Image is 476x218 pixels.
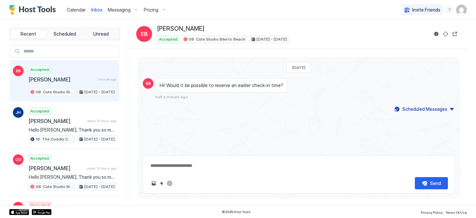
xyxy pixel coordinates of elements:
[144,7,158,13] span: Pricing
[421,208,443,215] a: Privacy Policy
[20,31,36,37] span: Recent
[146,80,151,86] span: EB
[91,6,102,13] a: Inbox
[456,5,467,15] div: User profile
[442,30,450,38] button: Sync reservation
[150,179,158,187] button: Upload image
[30,67,49,73] span: Accepted
[84,89,115,95] span: [DATE] - [DATE]
[141,30,148,38] span: EB
[158,179,166,187] button: Quick reply
[11,29,46,39] button: Recent
[29,118,85,124] span: [PERSON_NAME]
[432,30,440,38] button: Reservation information
[84,184,115,190] span: [DATE] - [DATE]
[36,136,73,142] span: 16: The Cuddly Cub Studio
[36,89,73,95] span: 08: Cute Studio Bike to Beach
[415,177,448,189] button: Send
[87,166,116,171] span: about 14 hours ago
[15,204,21,210] span: NC
[9,28,120,40] div: tab-group
[54,31,76,37] span: Scheduled
[402,106,447,112] div: Scheduled Messages
[166,179,174,187] button: ChatGPT Auto Reply
[84,136,115,142] span: [DATE] - [DATE]
[15,157,21,163] span: CG
[446,6,454,14] div: menu
[160,82,283,88] span: Hi! Would it be possible to reserve an earlier check-in time?
[67,6,86,13] a: Calendar
[222,210,251,214] span: © 2025 Host Tools
[93,31,109,37] span: Unread
[30,155,49,161] span: Accepted
[445,210,467,214] span: Terms Of Use
[30,108,49,114] span: Accepted
[30,203,50,209] span: Cancelled
[47,29,82,39] button: Scheduled
[97,77,116,81] span: 1 minute ago
[412,7,440,13] span: Invite Friends
[157,25,204,33] span: [PERSON_NAME]
[29,165,84,171] span: [PERSON_NAME]
[36,184,73,190] span: 08: Cute Studio Bike to Beach
[21,46,119,57] input: Input Field
[29,174,116,180] span: Hello [PERSON_NAME], Thank you so much for your booking! We'll send the check-in instructions on ...
[445,208,467,215] a: Terms Of Use
[29,127,116,133] span: Hello [PERSON_NAME], Thank you so much for your booking! We'll send the check-in instructions on ...
[159,36,178,42] span: Accepted
[29,76,94,83] span: [PERSON_NAME]
[67,7,86,13] span: Calendar
[16,68,21,74] span: EB
[292,65,305,70] span: [DATE]
[430,180,441,187] div: Send
[91,7,102,13] span: Inbox
[155,94,188,99] span: half a minute ago
[32,209,52,215] a: Google Play Store
[16,109,21,115] span: JH
[9,5,59,15] a: Host Tools Logo
[393,105,455,113] button: Scheduled Messages
[421,210,443,214] span: Privacy Policy
[9,209,29,215] a: App Store
[108,7,131,13] span: Messaging
[83,29,118,39] button: Unread
[257,36,287,42] span: [DATE] - [DATE]
[87,119,116,123] span: about 12 hours ago
[451,30,459,38] button: Open reservation
[189,36,245,42] span: 08: Cute Studio Bike to Beach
